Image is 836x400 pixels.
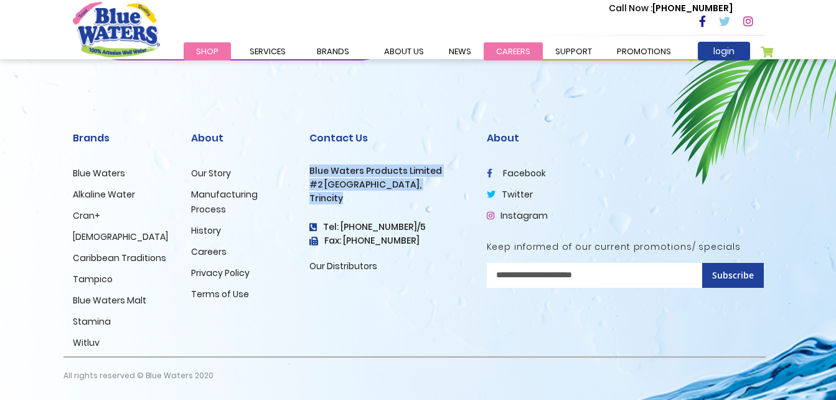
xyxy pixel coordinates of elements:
[250,45,286,57] span: Services
[372,42,436,60] a: about us
[73,167,125,179] a: Blue Waters
[436,42,484,60] a: News
[63,358,214,394] p: All rights reserved © Blue Waters 2020
[309,260,377,272] a: Our Distributors
[309,132,468,144] h2: Contact Us
[191,167,231,179] a: Our Story
[487,188,533,201] a: twitter
[73,294,146,307] a: Blue Waters Malt
[191,245,227,258] a: Careers
[309,193,468,204] h3: Trincity
[191,267,250,279] a: Privacy Policy
[73,336,100,349] a: Witluv
[702,263,764,288] button: Subscribe
[309,166,468,176] h3: Blue Waters Products Limited
[191,288,249,300] a: Terms of Use
[698,42,750,60] a: login
[543,42,604,60] a: support
[487,242,764,252] h5: Keep informed of our current promotions/ specials
[73,209,100,222] a: Cran+
[484,42,543,60] a: careers
[73,315,111,328] a: Stamina
[73,273,113,285] a: Tampico
[317,45,349,57] span: Brands
[609,2,652,14] span: Call Now :
[309,222,468,232] h4: Tel: [PHONE_NUMBER]/5
[196,45,218,57] span: Shop
[487,132,764,144] h2: About
[191,188,258,216] a: Manufacturing Process
[73,132,172,144] h2: Brands
[73,188,135,201] a: Alkaline Water
[73,231,168,243] a: [DEMOGRAPHIC_DATA]
[73,2,160,57] a: store logo
[609,2,733,15] p: [PHONE_NUMBER]
[487,209,548,222] a: Instagram
[309,179,468,190] h3: #2 [GEOGRAPHIC_DATA],
[73,252,166,264] a: Caribbean Traditions
[309,236,468,246] h3: Fax: [PHONE_NUMBER]
[191,132,291,144] h2: About
[487,167,546,179] a: facebook
[604,42,683,60] a: Promotions
[712,269,754,281] span: Subscribe
[191,224,221,237] a: History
